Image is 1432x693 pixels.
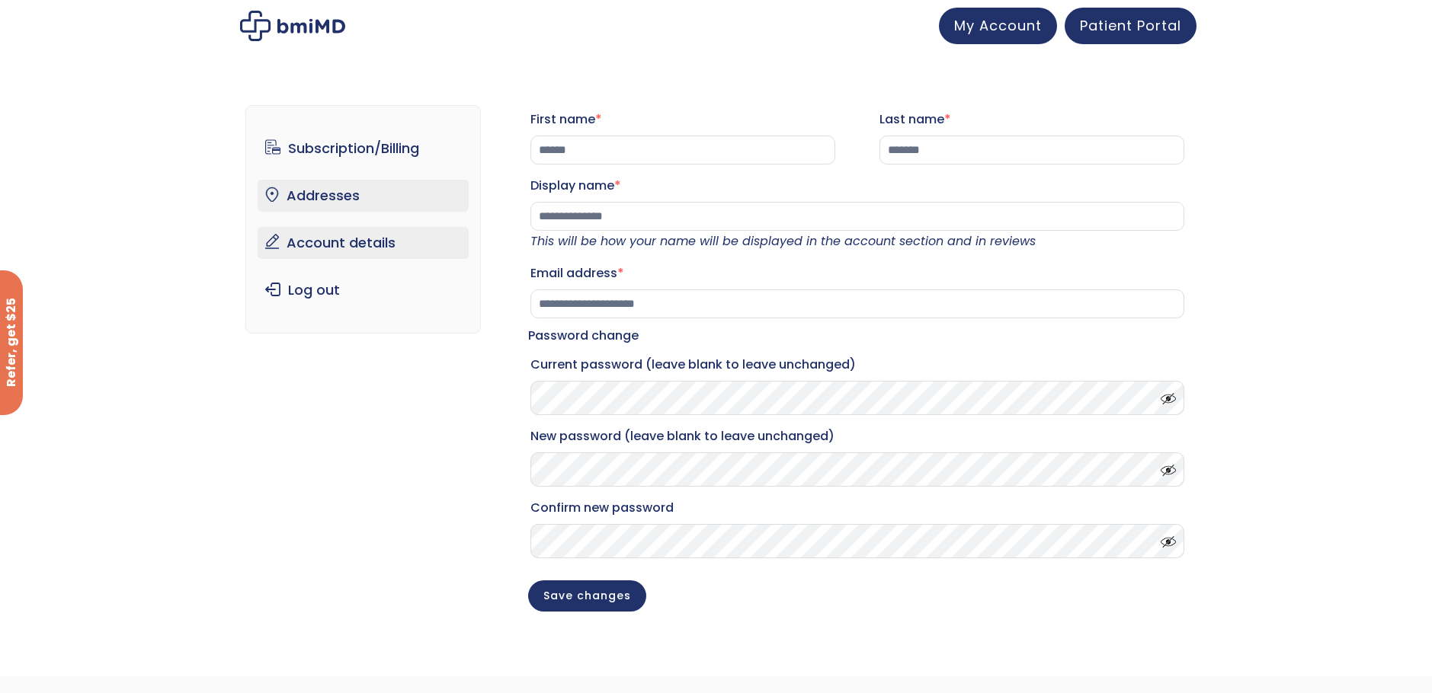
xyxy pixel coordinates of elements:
nav: Account pages [245,105,481,334]
label: New password (leave blank to leave unchanged) [530,424,1184,449]
a: Addresses [258,180,469,212]
iframe: Sign Up via Text for Offers [12,635,184,681]
a: Patient Portal [1065,8,1197,44]
label: First name [530,107,835,132]
em: This will be how your name will be displayed in the account section and in reviews [530,232,1036,250]
img: My account [240,11,345,41]
a: Log out [258,274,469,306]
span: My Account [954,16,1042,35]
label: Confirm new password [530,496,1184,520]
button: Save changes [528,580,646,612]
a: My Account [939,8,1057,44]
label: Last name [879,107,1184,132]
span: Patient Portal [1080,16,1181,35]
label: Display name [530,174,1184,198]
label: Email address [530,261,1184,286]
legend: Password change [528,325,639,346]
a: Account details [258,227,469,259]
a: Subscription/Billing [258,133,469,164]
label: Current password (leave blank to leave unchanged) [530,353,1184,377]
